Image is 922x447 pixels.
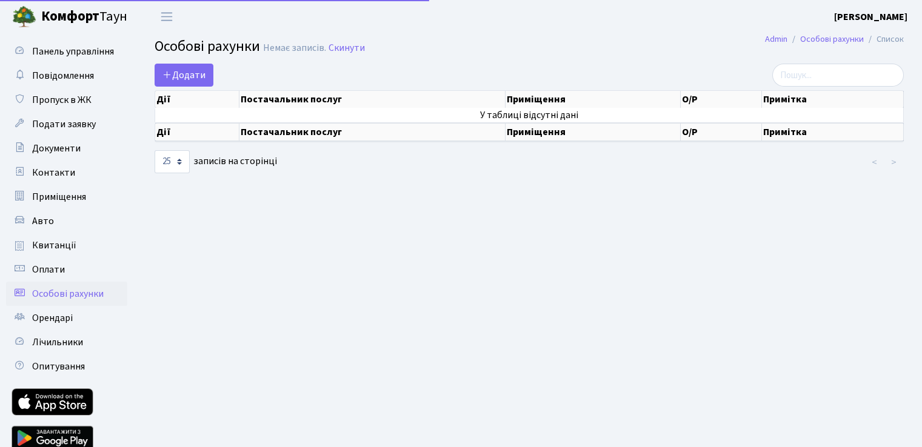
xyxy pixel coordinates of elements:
[32,69,94,82] span: Повідомлення
[32,118,96,131] span: Подати заявку
[6,112,127,136] a: Подати заявку
[6,233,127,257] a: Квитанції
[239,123,506,141] th: Постачальник послуг
[32,336,83,349] span: Лічильники
[32,287,104,300] span: Особові рахунки
[263,42,326,54] div: Немає записів.
[152,7,182,27] button: Переключити навігацію
[12,5,36,29] img: logo.png
[6,330,127,354] a: Лічильники
[747,27,922,52] nav: breadcrumb
[155,150,277,173] label: записів на сторінці
[681,91,762,108] th: О/Р
[32,360,85,373] span: Опитування
[155,64,213,87] a: Додати
[162,68,205,82] span: Додати
[834,10,907,24] a: [PERSON_NAME]
[32,263,65,276] span: Оплати
[6,88,127,112] a: Пропуск в ЖК
[41,7,127,27] span: Таун
[32,311,73,325] span: Орендарі
[6,161,127,185] a: Контакти
[864,33,904,46] li: Список
[681,123,762,141] th: О/Р
[6,354,127,379] a: Опитування
[329,42,365,54] a: Скинути
[6,282,127,306] a: Особові рахунки
[765,33,787,45] a: Admin
[6,257,127,282] a: Оплати
[155,91,239,108] th: Дії
[762,91,904,108] th: Примітка
[800,33,864,45] a: Особові рахунки
[772,64,904,87] input: Пошук...
[6,39,127,64] a: Панель управління
[6,209,127,233] a: Авто
[762,123,904,141] th: Примітка
[41,7,99,26] b: Комфорт
[6,64,127,88] a: Повідомлення
[32,45,114,58] span: Панель управління
[6,306,127,330] a: Орендарі
[6,185,127,209] a: Приміщення
[506,91,681,108] th: Приміщення
[32,166,75,179] span: Контакти
[155,36,260,57] span: Особові рахунки
[32,214,54,228] span: Авто
[32,239,76,252] span: Квитанції
[155,108,904,122] td: У таблиці відсутні дані
[155,150,190,173] select: записів на сторінці
[155,123,239,141] th: Дії
[506,123,681,141] th: Приміщення
[32,190,86,204] span: Приміщення
[239,91,506,108] th: Постачальник послуг
[32,93,92,107] span: Пропуск в ЖК
[6,136,127,161] a: Документи
[32,142,81,155] span: Документи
